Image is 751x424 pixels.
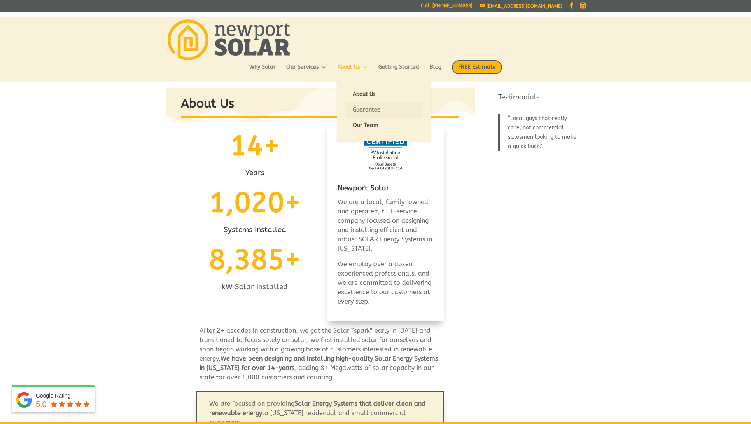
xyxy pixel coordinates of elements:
[36,392,91,400] div: Google Rating
[480,3,562,9] a: [EMAIL_ADDRESS][DOMAIN_NAME]
[230,129,280,162] span: 14+
[498,92,580,106] h4: Testimonials
[36,400,47,408] span: 5.0
[196,282,313,296] h3: kW Solar Installed
[209,243,301,276] span: 8,385+
[338,198,432,252] span: We are a local, family-owned, and operated, full-service company focused on designing and install...
[200,364,434,381] span: , adding 8+ Megawatts of solar capacity in our state for over 1,000 customers and counting.
[200,355,438,372] b: We have been designing and installing high-quality Solar Energy Systems in [US_STATE] for over 14...
[338,260,431,305] span: We employ over a dozen experienced professionals, and we are committed to delivering excellence t...
[286,65,327,78] a: Our Services
[338,184,389,192] span: Newport Solar
[168,19,290,60] img: Newport Solar | Solar Energy Optimized.
[337,65,368,78] a: About Us
[200,327,432,362] span: After 2+ decades in construction, we got the Solar “spark” early in [DATE] and transitioned to fo...
[498,114,580,151] blockquote: Local guys that really care, not commercial salesmen looking to make a quick buck.
[196,225,313,239] h3: Systems Installed
[452,60,502,82] a: FREE Estimate
[345,102,423,118] a: Guarantee
[249,65,276,78] a: Why Solar
[378,65,419,78] a: Getting Started
[196,168,313,182] h3: Years
[345,118,423,133] a: Our Team
[421,3,473,12] a: Call: [PHONE_NUMBER]
[181,96,234,111] strong: About Us
[430,65,441,78] a: Blog
[452,60,502,74] span: FREE Estimate
[209,186,301,219] span: 1,020+
[209,400,425,417] strong: Solar Energy Systems that deliver clean and renewable energy
[364,123,407,171] img: Newport Solar PV Certified Installation Professional
[345,87,423,102] a: About Us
